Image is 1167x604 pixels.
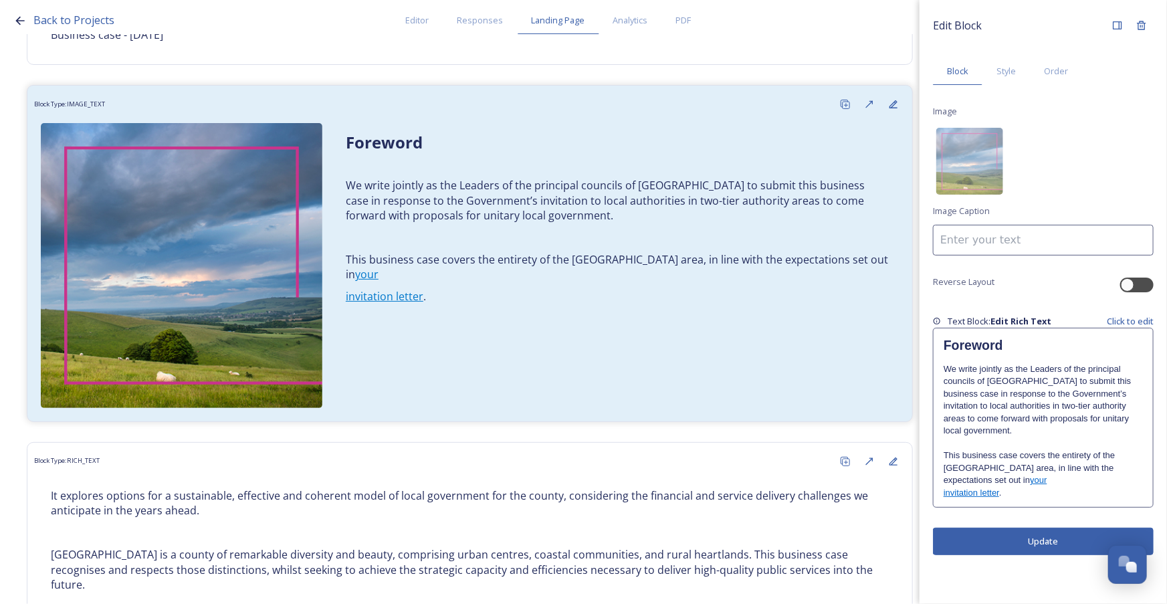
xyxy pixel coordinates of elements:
[346,131,423,153] strong: Foreword
[346,178,889,223] p: We write jointly as the Leaders of the principal councils of [GEOGRAPHIC_DATA] to submit this bus...
[406,14,429,27] span: Editor
[933,17,982,33] span: Edit Block
[457,14,504,27] span: Responses
[346,289,423,304] a: invitation letter
[933,528,1154,555] button: Update
[944,338,1003,353] strong: Foreword
[944,488,999,498] a: invitation letter
[933,225,1154,256] input: Enter your text
[532,14,585,27] span: Landing Page
[346,252,889,282] p: This business case covers the entirety of the [GEOGRAPHIC_DATA] area, in line with the expectatio...
[51,488,889,518] p: It explores options for a sustainable, effective and coherent model of local government for the c...
[944,449,1143,486] p: This business case covers the entirety of the [GEOGRAPHIC_DATA] area, in line with the expectatio...
[1044,65,1068,78] span: Order
[346,289,889,304] p: .
[1030,475,1047,485] a: your
[34,100,105,109] span: Block Type: IMAGE_TEXT
[1107,315,1154,328] span: Click to edit
[676,14,692,27] span: PDF
[996,65,1016,78] span: Style
[1108,545,1147,584] button: Open Chat
[944,363,1143,437] p: We write jointly as the Leaders of the principal councils of [GEOGRAPHIC_DATA] to submit this bus...
[933,105,957,118] span: Image
[944,487,1143,499] p: .
[355,267,379,282] a: your
[936,128,1003,195] img: LGR_2506%20Shaping%20West%20Sussex_Blank_432x437px%20Survey.jpg
[51,547,889,593] p: [GEOGRAPHIC_DATA] is a county of remarkable diversity and beauty, comprising urban centres, coast...
[933,276,994,288] span: Reverse Layout
[33,13,114,27] span: Back to Projects
[613,14,648,27] span: Analytics
[990,315,1051,327] strong: Edit Rich Text
[947,65,968,78] span: Block
[948,315,1051,328] span: Text Block:
[51,27,889,43] p: Business case - [DATE]
[933,205,990,217] span: Image Caption
[33,12,114,29] a: Back to Projects
[34,456,100,466] span: Block Type: RICH_TEXT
